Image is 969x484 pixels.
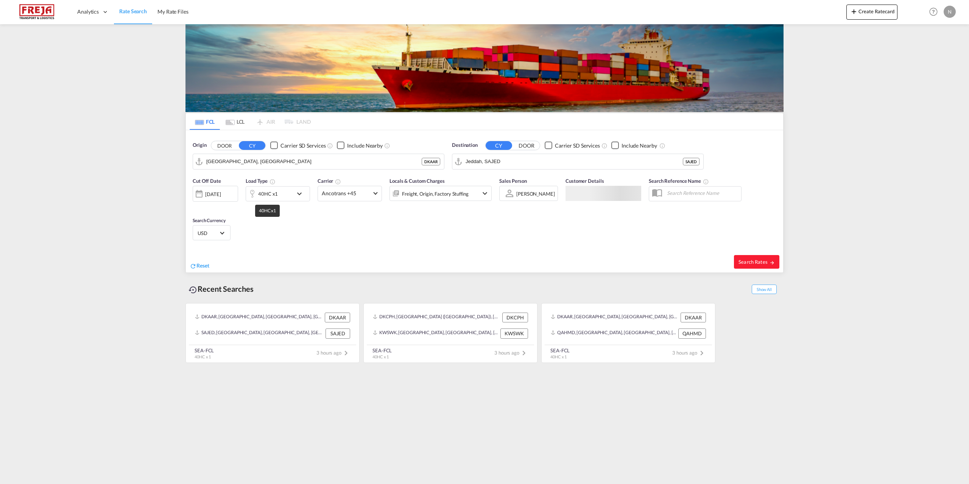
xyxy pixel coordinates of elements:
span: Rate Search [119,8,147,14]
md-icon: icon-information-outline [270,179,276,185]
div: DKCPH, Copenhagen (Kobenhavn), Denmark, Northern Europe, Europe [373,313,500,322]
md-datepicker: Select [193,201,198,211]
span: 3 hours ago [316,350,351,356]
input: Search by Port [206,156,422,167]
md-icon: icon-plus 400-fg [849,7,858,16]
md-checkbox: Checkbox No Ink [545,142,600,149]
div: SEA-FCL [372,347,392,354]
img: 586607c025bf11f083711d99603023e7.png [11,3,62,20]
span: 40HC x 1 [372,354,389,359]
md-icon: Your search will be saved by the below given name [703,179,709,185]
div: [DATE] [205,191,221,198]
span: 40HC x 1 [550,354,567,359]
div: DKAAR [325,313,350,322]
div: Recent Searches [185,280,257,297]
span: Analytics [77,8,99,16]
div: QAHMD, Hamad, Qatar, Middle East, Middle East [551,328,676,338]
div: KWSWK [500,328,528,338]
span: 3 hours ago [672,350,706,356]
recent-search-card: DKCPH, [GEOGRAPHIC_DATA] ([GEOGRAPHIC_DATA]), [GEOGRAPHIC_DATA], [GEOGRAPHIC_DATA], [GEOGRAPHIC_D... [363,303,537,363]
button: Search Ratesicon-arrow-right [734,255,779,269]
md-checkbox: Checkbox No Ink [337,142,383,149]
span: Customer Details [566,178,604,184]
div: Origin DOOR CY Checkbox No InkUnchecked: Search for CY (Container Yard) services for all selected... [186,130,783,272]
md-pagination-wrapper: Use the left and right arrow keys to navigate between tabs [190,113,311,130]
md-tab-item: FCL [190,113,220,130]
span: USD [198,230,219,237]
div: KWSWK, Shuwaikh, Kuwait, Middle East, Middle East [373,328,499,338]
span: 40HC x1 [259,208,276,213]
div: Include Nearby [347,142,383,149]
span: Help [927,5,940,18]
span: Reset [196,262,209,269]
div: 40HC x1icon-chevron-down [246,186,310,201]
div: N [944,6,956,18]
div: DKAAR, Aarhus, Denmark, Northern Europe, Europe [195,313,323,322]
md-icon: Unchecked: Search for CY (Container Yard) services for all selected carriers.Checked : Search for... [601,143,608,149]
div: DKAAR [422,158,440,165]
div: Carrier SD Services [555,142,600,149]
span: 40HC x 1 [195,354,211,359]
md-select: Sales Person: Nikolaj Korsvold [516,188,556,199]
span: Load Type [246,178,276,184]
md-icon: icon-arrow-right [770,260,775,265]
span: 3 hours ago [494,350,528,356]
div: icon-refreshReset [190,262,209,270]
md-icon: icon-chevron-down [480,189,489,198]
button: CY [239,141,265,150]
span: Destination [452,142,478,149]
md-icon: icon-refresh [190,263,196,269]
div: Carrier SD Services [280,142,326,149]
span: Search Currency [193,218,226,223]
div: DKAAR, Aarhus, Denmark, Northern Europe, Europe [551,313,679,322]
md-icon: icon-backup-restore [189,285,198,294]
div: DKAAR [681,313,706,322]
div: DKCPH [502,313,528,322]
div: [PERSON_NAME] [516,191,555,197]
div: QAHMD [678,328,706,338]
span: Search Rates [738,259,775,265]
md-icon: The selected Trucker/Carrierwill be displayed in the rate results If the rates are from another f... [335,179,341,185]
div: SEA-FCL [195,347,214,354]
md-checkbox: Checkbox No Ink [270,142,326,149]
div: Freight Origin Factory Stuffingicon-chevron-down [389,186,492,201]
md-icon: icon-chevron-right [697,349,706,358]
div: [DATE] [193,186,238,202]
md-icon: icon-chevron-right [341,349,351,358]
input: Search by Port [466,156,683,167]
md-select: Select Currency: $ USDUnited States Dollar [197,227,226,238]
md-icon: Unchecked: Search for CY (Container Yard) services for all selected carriers.Checked : Search for... [327,143,333,149]
span: Search Reference Name [649,178,709,184]
div: Help [927,5,944,19]
span: Sales Person [499,178,527,184]
span: Ancotrans +45 [322,190,371,197]
md-input-container: Jeddah, SAJED [452,154,703,169]
button: icon-plus 400-fgCreate Ratecard [846,5,897,20]
div: 40HC x1 [258,188,278,199]
button: DOOR [513,141,540,150]
div: Include Nearby [622,142,657,149]
input: Search Reference Name [663,187,741,199]
span: Show All [752,285,777,294]
div: SAJED, Jeddah, Saudi Arabia, Middle East, Middle East [195,328,324,338]
div: Freight Origin Factory Stuffing [402,188,469,199]
div: SEA-FCL [550,347,570,354]
md-icon: icon-chevron-right [519,349,528,358]
md-icon: icon-chevron-down [295,189,308,198]
img: LCL+%26+FCL+BACKGROUND.png [185,24,784,112]
md-tab-item: LCL [220,113,250,130]
button: DOOR [211,141,238,150]
span: Locals & Custom Charges [389,178,445,184]
recent-search-card: DKAAR, [GEOGRAPHIC_DATA], [GEOGRAPHIC_DATA], [GEOGRAPHIC_DATA], [GEOGRAPHIC_DATA] DKAARSAJED, [GE... [185,303,360,363]
span: Carrier [318,178,341,184]
md-input-container: Aarhus, DKAAR [193,154,444,169]
div: SAJED [683,158,699,165]
div: SAJED [326,328,350,338]
span: Cut Off Date [193,178,221,184]
span: My Rate Files [157,8,189,15]
button: CY [486,141,512,150]
recent-search-card: DKAAR, [GEOGRAPHIC_DATA], [GEOGRAPHIC_DATA], [GEOGRAPHIC_DATA], [GEOGRAPHIC_DATA] DKAARQAHMD, [GE... [541,303,715,363]
md-icon: Unchecked: Ignores neighbouring ports when fetching rates.Checked : Includes neighbouring ports w... [384,143,390,149]
md-icon: Unchecked: Ignores neighbouring ports when fetching rates.Checked : Includes neighbouring ports w... [659,143,665,149]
